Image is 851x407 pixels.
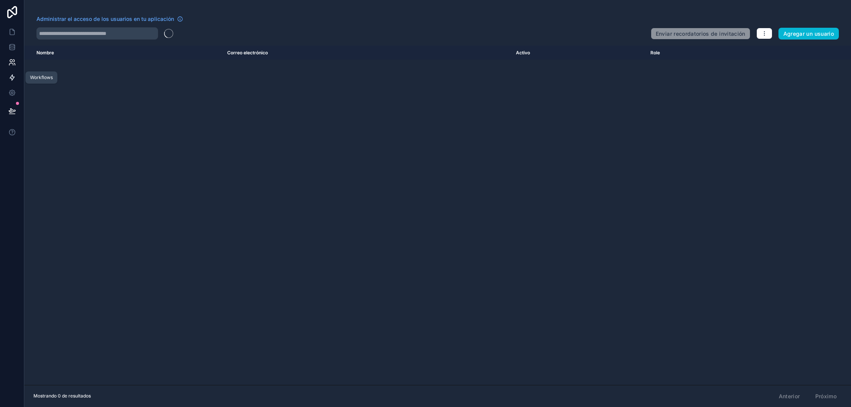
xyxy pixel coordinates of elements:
[36,15,183,23] a: Administrar el acceso de los usuarios en tu aplicación
[516,50,530,55] font: Activo
[227,50,268,55] font: Correo electrónico
[778,28,839,40] button: Agregar un usuario
[650,50,660,55] font: Role
[33,393,91,399] font: Mostrando 0 de resultados
[783,30,834,37] font: Agregar un usuario
[30,74,53,81] div: Workflows
[36,50,54,55] font: Nombre
[24,46,851,385] div: contenido desplazable
[36,16,174,22] font: Administrar el acceso de los usuarios en tu aplicación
